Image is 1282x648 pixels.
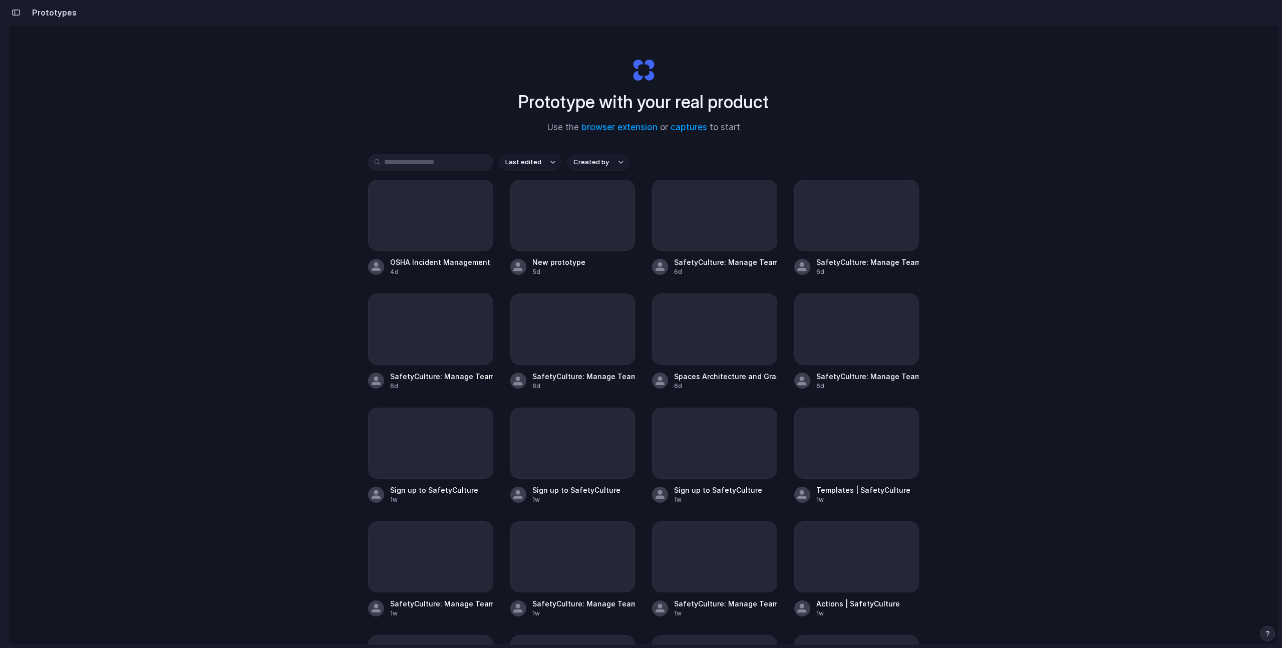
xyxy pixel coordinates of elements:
div: 5d [532,267,585,276]
div: Actions | SafetyCulture [816,598,900,609]
div: 1w [674,495,762,504]
a: Templates | SafetyCulture1w [794,408,919,504]
a: SafetyCulture: Manage Teams and Inspection Data | SafetyCulture6d [510,293,635,390]
button: Last edited [499,154,561,171]
div: SafetyCulture: Manage Teams and Inspection Data [816,371,919,382]
h2: Prototypes [28,7,77,19]
div: SafetyCulture: Manage Teams and Inspection Data | SafetyCulture [532,371,635,382]
div: Spaces Architecture and Granular Control System [674,371,777,382]
span: Created by [573,157,609,167]
a: Actions | SafetyCulture1w [794,521,919,618]
div: 1w [674,609,777,618]
div: 6d [532,382,635,391]
a: Spaces Architecture and Granular Control System6d [652,293,777,390]
div: 6d [674,267,777,276]
div: SafetyCulture: Manage Teams and Inspection Data | SafetyCulture [674,598,777,609]
div: SafetyCulture: Manage Teams and Inspection Data | SafetyCulture [532,598,635,609]
a: Sign up to SafetyCulture1w [652,408,777,504]
a: SafetyCulture: Manage Teams and Inspection Data | SafetyCulture6d [652,180,777,276]
div: SafetyCulture: Manage Teams and Inspection Data | SafetyCulture [390,598,493,609]
div: SafetyCulture: Manage Teams and Inspection Data | SafetyCulture [390,371,493,382]
div: Sign up to SafetyCulture [674,485,762,495]
div: Sign up to SafetyCulture [532,485,620,495]
a: OSHA Incident Management Dashboard4d [368,180,493,276]
a: SafetyCulture: Manage Teams and Inspection Data | SafetyCulture6d [794,180,919,276]
div: 1w [390,609,493,618]
div: 1w [532,495,620,504]
div: 1w [390,495,478,504]
a: captures [671,122,707,132]
span: Use the or to start [547,121,740,134]
div: 1w [816,609,900,618]
a: SafetyCulture: Manage Teams and Inspection Data6d [794,293,919,390]
div: 6d [816,267,919,276]
a: SafetyCulture: Manage Teams and Inspection Data | SafetyCulture1w [510,521,635,618]
div: New prototype [532,257,585,267]
div: 1w [816,495,910,504]
div: SafetyCulture: Manage Teams and Inspection Data | SafetyCulture [674,257,777,267]
button: Created by [567,154,629,171]
a: browser extension [581,122,658,132]
div: 1w [532,609,635,618]
div: OSHA Incident Management Dashboard [390,257,493,267]
div: 4d [390,267,493,276]
a: SafetyCulture: Manage Teams and Inspection Data | SafetyCulture1w [652,521,777,618]
span: Last edited [505,157,541,167]
div: 6d [390,382,493,391]
a: New prototype5d [510,180,635,276]
h1: Prototype with your real product [518,89,769,115]
div: SafetyCulture: Manage Teams and Inspection Data | SafetyCulture [816,257,919,267]
div: 6d [674,382,777,391]
a: SafetyCulture: Manage Teams and Inspection Data | SafetyCulture1w [368,521,493,618]
div: Templates | SafetyCulture [816,485,910,495]
div: Sign up to SafetyCulture [390,485,478,495]
a: Sign up to SafetyCulture1w [510,408,635,504]
a: SafetyCulture: Manage Teams and Inspection Data | SafetyCulture6d [368,293,493,390]
div: 6d [816,382,919,391]
a: Sign up to SafetyCulture1w [368,408,493,504]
